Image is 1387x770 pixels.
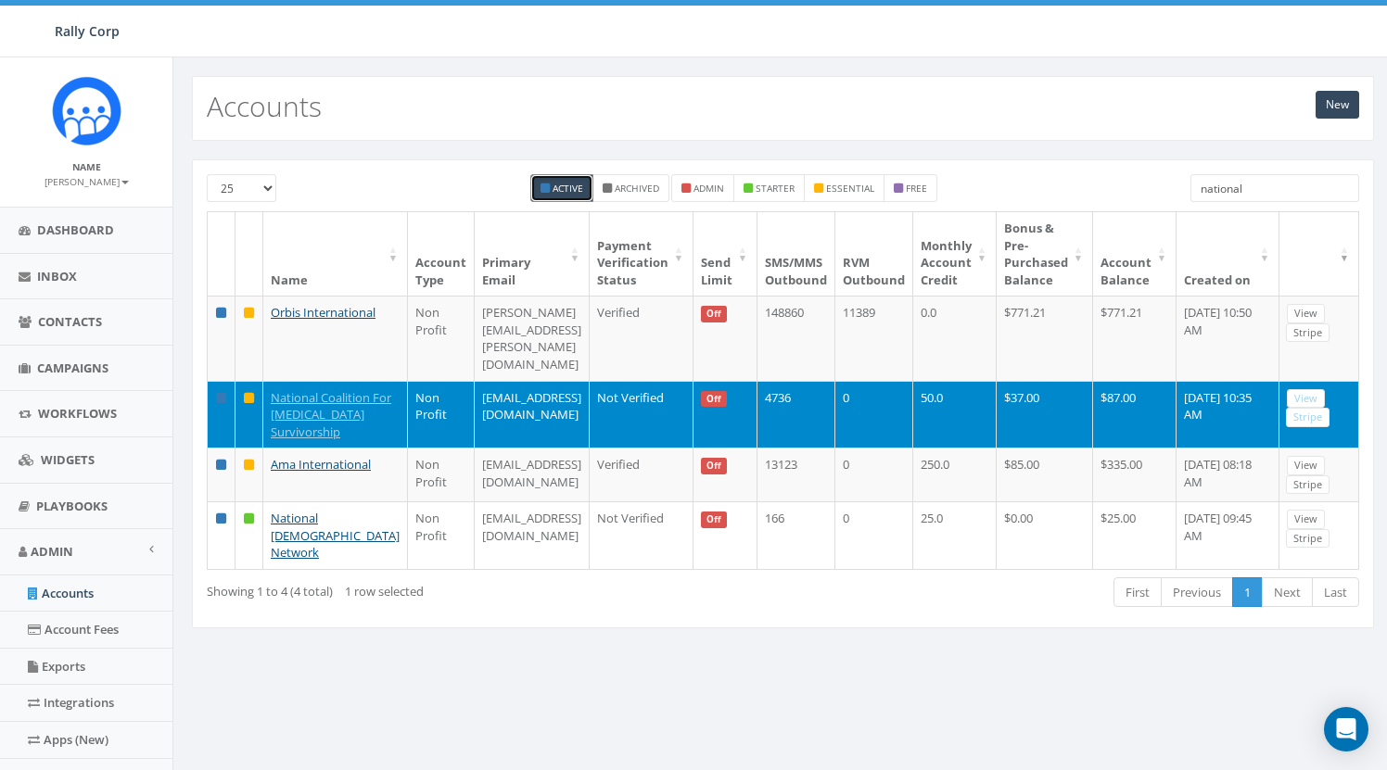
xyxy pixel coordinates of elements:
[271,510,400,561] a: National [DEMOGRAPHIC_DATA] Network
[701,306,727,322] span: Off
[997,212,1093,296] th: Bonus &amp; Pre-Purchased Balance: activate to sort column ascending
[72,160,101,173] small: Name
[1286,475,1330,495] a: Stripe
[31,543,73,560] span: Admin
[997,501,1093,569] td: $0.00
[41,451,95,468] span: Widgets
[271,456,371,473] a: Ama International
[701,511,727,528] span: Off
[1177,381,1279,448] td: [DATE] 10:35 AM
[1312,577,1359,608] a: Last
[408,501,475,569] td: Non Profit
[757,381,835,448] td: 4736
[1286,408,1330,427] a: Stripe
[475,212,590,296] th: Primary Email : activate to sort column ascending
[1316,91,1359,119] a: New
[475,296,590,380] td: [PERSON_NAME][EMAIL_ADDRESS][PERSON_NAME][DOMAIN_NAME]
[1093,212,1177,296] th: Account Balance: activate to sort column ascending
[913,501,997,569] td: 25.0
[1093,381,1177,448] td: $87.00
[1177,501,1279,569] td: [DATE] 09:45 AM
[263,212,408,296] th: Name: activate to sort column ascending
[1177,212,1279,296] th: Created on: activate to sort column ascending
[1232,577,1263,608] a: 1
[408,448,475,501] td: Non Profit
[835,296,913,380] td: 11389
[36,498,108,514] span: Playbooks
[835,501,913,569] td: 0
[1287,510,1325,529] a: View
[408,296,475,380] td: Non Profit
[271,304,375,321] a: Orbis International
[207,91,322,121] h2: Accounts
[826,182,874,195] small: essential
[590,296,693,380] td: Verified
[756,182,795,195] small: starter
[757,448,835,501] td: 13123
[408,381,475,448] td: Non Profit
[1093,501,1177,569] td: $25.00
[207,575,670,600] div: Showing 1 to 4 (4 total)
[1286,323,1330,343] a: Stripe
[913,448,997,501] td: 250.0
[906,182,927,195] small: free
[38,313,102,330] span: Contacts
[1161,577,1233,608] a: Previous
[475,448,590,501] td: [EMAIL_ADDRESS][DOMAIN_NAME]
[1287,456,1325,475] a: View
[1093,448,1177,501] td: $335.00
[1190,174,1359,202] input: Type to search
[37,221,114,238] span: Dashboard
[997,296,1093,380] td: $771.21
[835,212,913,296] th: RVM Outbound
[345,583,424,600] span: 1 row selected
[997,448,1093,501] td: $85.00
[1262,577,1313,608] a: Next
[997,381,1093,448] td: $37.00
[693,212,757,296] th: Send Limit: activate to sort column ascending
[37,360,108,376] span: Campaigns
[1324,707,1368,751] div: Open Intercom Messenger
[553,182,583,195] small: Active
[475,381,590,448] td: [EMAIL_ADDRESS][DOMAIN_NAME]
[693,182,724,195] small: admin
[913,296,997,380] td: 0.0
[45,175,129,188] small: [PERSON_NAME]
[757,501,835,569] td: 166
[271,389,391,440] a: National Coalition For [MEDICAL_DATA] Survivorship
[590,381,693,448] td: Not Verified
[52,76,121,145] img: Icon_1.png
[475,501,590,569] td: [EMAIL_ADDRESS][DOMAIN_NAME]
[45,172,129,189] a: [PERSON_NAME]
[38,405,117,422] span: Workflows
[1286,529,1330,549] a: Stripe
[590,448,693,501] td: Verified
[757,212,835,296] th: SMS/MMS Outbound
[615,182,659,195] small: Archived
[408,212,475,296] th: Account Type
[1177,448,1279,501] td: [DATE] 08:18 AM
[1093,296,1177,380] td: $771.21
[913,381,997,448] td: 50.0
[701,391,727,408] span: Off
[55,22,120,40] span: Rally Corp
[701,458,727,474] span: Off
[1177,296,1279,380] td: [DATE] 10:50 AM
[757,296,835,380] td: 148860
[590,501,693,569] td: Not Verified
[913,212,997,296] th: Monthly Account Credit: activate to sort column ascending
[37,268,77,284] span: Inbox
[590,212,693,296] th: Payment Verification Status : activate to sort column ascending
[835,381,913,448] td: 0
[835,448,913,501] td: 0
[1113,577,1162,608] a: First
[1287,389,1325,409] a: View
[1287,304,1325,323] a: View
